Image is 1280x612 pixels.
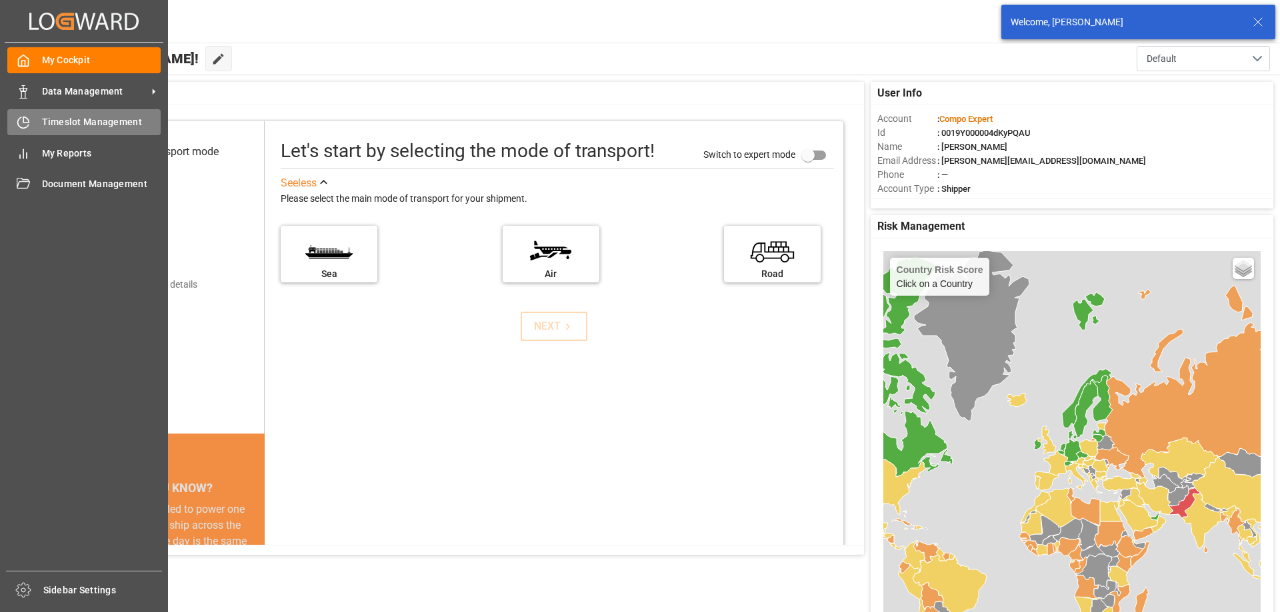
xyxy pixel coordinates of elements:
[877,126,937,140] span: Id
[937,142,1007,152] span: : [PERSON_NAME]
[937,114,993,124] span: :
[534,318,575,334] div: NEXT
[939,114,993,124] span: Compo Expert
[509,267,593,281] div: Air
[42,85,147,99] span: Data Management
[1011,15,1240,29] div: Welcome, [PERSON_NAME]
[877,218,965,234] span: Risk Management
[521,312,587,341] button: NEXT
[287,267,371,281] div: Sea
[43,583,163,597] span: Sidebar Settings
[42,147,161,160] span: My Reports
[281,175,317,191] div: See less
[7,47,161,73] a: My Cockpit
[937,170,948,180] span: : —
[55,46,199,71] span: Hello [PERSON_NAME]!
[897,264,983,289] div: Click on a Country
[937,128,1031,138] span: : 0019Y000004dKyPQAU
[877,154,937,168] span: Email Address
[42,53,161,67] span: My Cockpit
[937,156,1146,166] span: : [PERSON_NAME][EMAIL_ADDRESS][DOMAIN_NAME]
[7,140,161,166] a: My Reports
[877,85,922,101] span: User Info
[281,137,655,165] div: Let's start by selecting the mode of transport!
[937,184,971,194] span: : Shipper
[877,168,937,182] span: Phone
[7,171,161,197] a: Document Management
[42,177,161,191] span: Document Management
[877,112,937,126] span: Account
[1147,52,1177,66] span: Default
[731,267,814,281] div: Road
[1137,46,1270,71] button: open menu
[1233,258,1254,279] a: Layers
[42,115,161,129] span: Timeslot Management
[703,149,795,159] span: Switch to expert mode
[72,473,265,501] div: DID YOU KNOW?
[88,501,249,597] div: The energy needed to power one large container ship across the ocean in a single day is the same ...
[897,264,983,275] h4: Country Risk Score
[281,191,834,207] div: Please select the main mode of transport for your shipment.
[877,140,937,154] span: Name
[7,109,161,135] a: Timeslot Management
[877,182,937,196] span: Account Type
